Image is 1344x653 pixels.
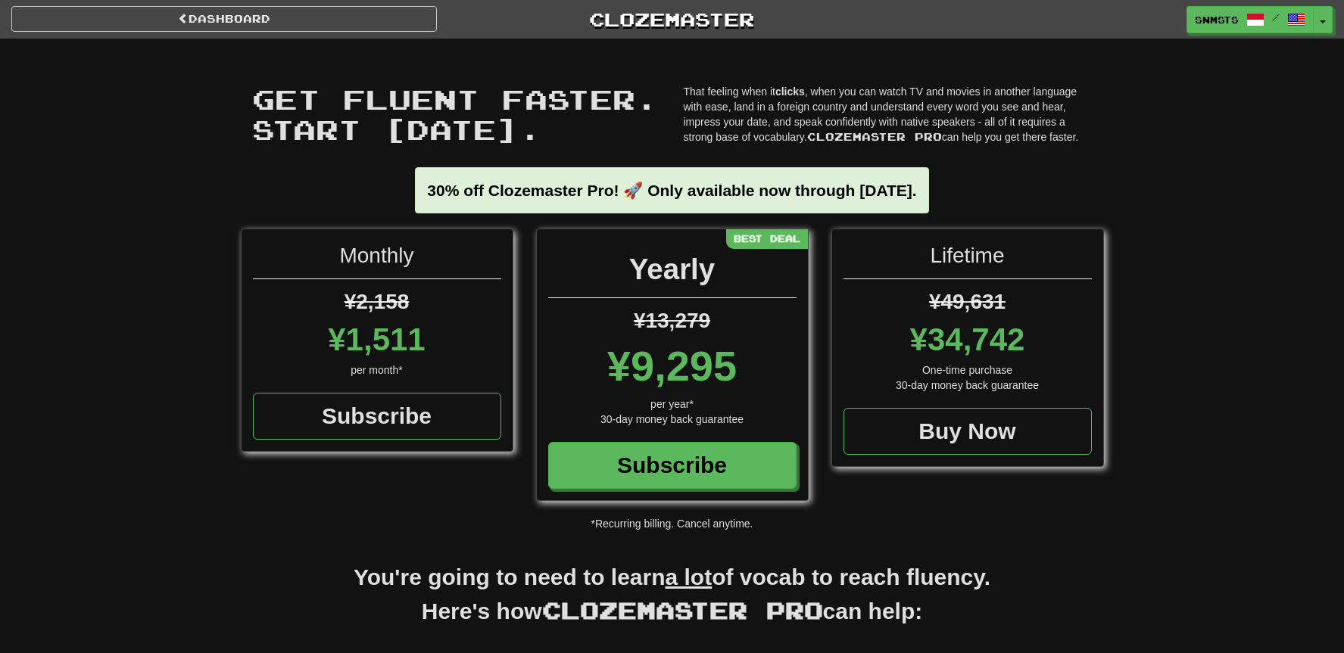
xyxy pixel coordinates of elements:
a: Buy Now [844,408,1092,455]
div: ¥1,511 [253,317,501,362]
div: per month* [253,362,501,378]
div: per year* [548,396,797,412]
div: 30-day money back guarantee [844,378,1092,393]
div: Monthly [253,241,501,279]
div: Lifetime [844,241,1092,279]
span: Clozemaster Pro [807,130,942,143]
div: ¥34,742 [844,317,1092,362]
div: 30-day money back guarantee [548,412,797,427]
span: ¥13,279 [634,309,710,332]
a: Clozemaster [460,6,885,33]
div: Yearly [548,248,797,298]
a: Subscribe [253,393,501,440]
span: ¥2,158 [345,290,410,313]
a: Subscribe [548,442,797,489]
a: snmsts / [1187,6,1314,33]
strong: clicks [775,86,805,98]
a: Dashboard [11,6,437,32]
span: Clozemaster Pro [542,596,823,623]
h2: You're going to need to learn of vocab to reach fluency. Here's how can help: [241,561,1104,643]
div: ¥9,295 [548,336,797,396]
p: That feeling when it , when you can watch TV and movies in another language with ease, land in a ... [684,84,1093,145]
span: snmsts [1195,13,1239,26]
div: Best Deal [726,229,808,248]
strong: 30% off Clozemaster Pro! 🚀 Only available now through [DATE]. [427,182,916,199]
div: One-time purchase [844,362,1092,378]
span: / [1272,12,1280,23]
u: a lot [666,564,713,589]
span: ¥49,631 [929,290,1006,313]
span: Get fluent faster. Start [DATE]. [252,82,658,145]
